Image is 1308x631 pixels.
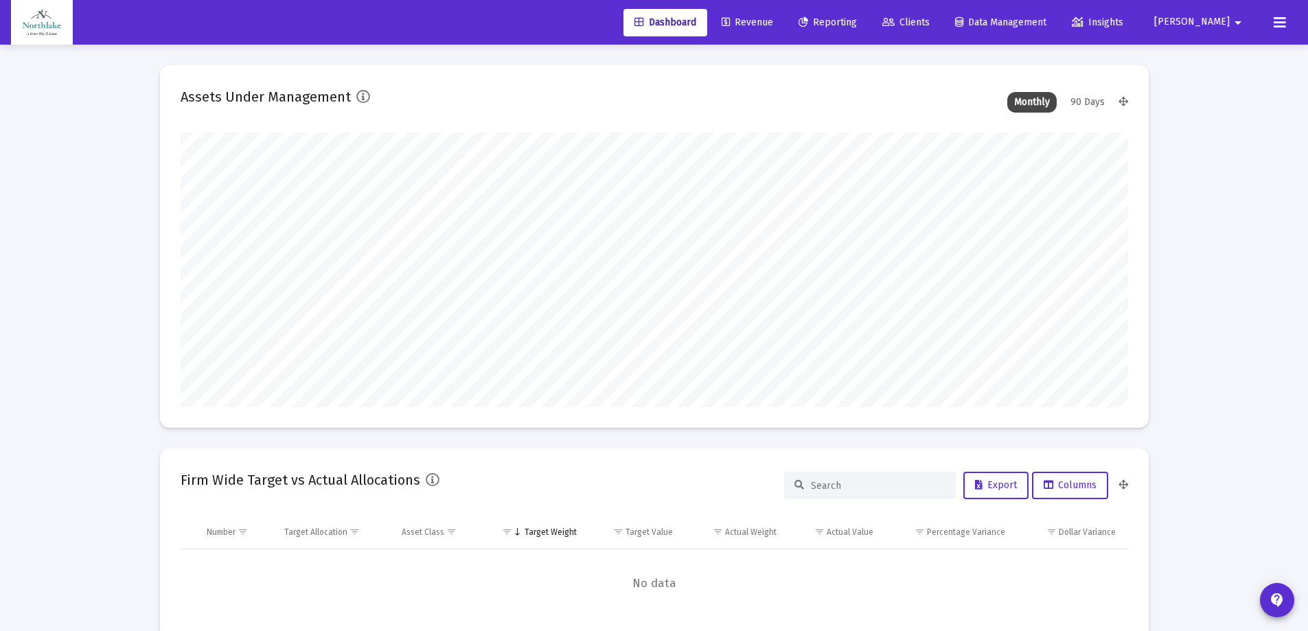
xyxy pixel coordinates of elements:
[944,9,1057,36] a: Data Management
[927,527,1005,538] div: Percentage Variance
[1046,527,1057,537] span: Show filter options for column 'Dollar Variance'
[1044,479,1097,491] span: Columns
[1007,92,1057,113] div: Monthly
[975,479,1017,491] span: Export
[1269,592,1285,608] mat-icon: contact_support
[883,516,1015,549] td: Column Percentage Variance
[613,527,623,537] span: Show filter options for column 'Target Value'
[915,527,925,537] span: Show filter options for column 'Percentage Variance'
[623,9,707,36] a: Dashboard
[827,527,873,538] div: Actual Value
[799,16,857,28] span: Reporting
[722,16,773,28] span: Revenue
[1138,8,1263,36] button: [PERSON_NAME]
[21,9,62,36] img: Dashboard
[238,527,248,537] span: Show filter options for column 'Number'
[402,527,444,538] div: Asset Class
[181,86,351,108] h2: Assets Under Management
[713,527,723,537] span: Show filter options for column 'Actual Weight'
[882,16,930,28] span: Clients
[275,516,392,549] td: Column Target Allocation
[786,516,883,549] td: Column Actual Value
[1072,16,1123,28] span: Insights
[871,9,941,36] a: Clients
[811,480,945,492] input: Search
[1015,516,1127,549] td: Column Dollar Variance
[1154,16,1230,28] span: [PERSON_NAME]
[197,516,275,549] td: Column Number
[525,527,577,538] div: Target Weight
[1059,527,1116,538] div: Dollar Variance
[1032,472,1108,499] button: Columns
[284,527,347,538] div: Target Allocation
[963,472,1029,499] button: Export
[682,516,785,549] td: Column Actual Weight
[1061,9,1134,36] a: Insights
[392,516,483,549] td: Column Asset Class
[181,516,1128,618] div: Data grid
[207,527,236,538] div: Number
[955,16,1046,28] span: Data Management
[181,469,420,491] h2: Firm Wide Target vs Actual Allocations
[711,9,784,36] a: Revenue
[626,527,673,538] div: Target Value
[1064,92,1112,113] div: 90 Days
[502,527,512,537] span: Show filter options for column 'Target Weight'
[634,16,696,28] span: Dashboard
[349,527,360,537] span: Show filter options for column 'Target Allocation'
[586,516,683,549] td: Column Target Value
[483,516,586,549] td: Column Target Weight
[1230,9,1246,36] mat-icon: arrow_drop_down
[181,576,1128,591] span: No data
[788,9,868,36] a: Reporting
[446,527,457,537] span: Show filter options for column 'Asset Class'
[725,527,777,538] div: Actual Weight
[814,527,825,537] span: Show filter options for column 'Actual Value'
